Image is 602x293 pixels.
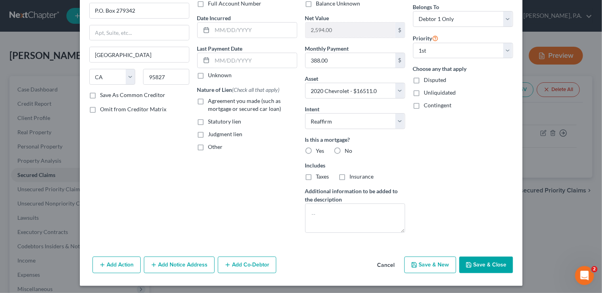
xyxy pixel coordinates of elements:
[232,86,280,93] span: (Check all that apply)
[404,257,456,273] button: Save & New
[305,135,405,144] label: Is this a mortgage?
[305,187,405,204] label: Additional information to be added to the description
[305,44,349,53] label: Monthly Payment
[305,105,320,113] label: Intent
[395,53,405,68] div: $
[208,143,223,150] span: Other
[591,266,598,272] span: 2
[197,14,231,22] label: Date Incurred
[305,75,319,82] span: Asset
[143,69,189,85] input: Enter zip...
[345,147,353,154] span: No
[413,65,513,73] label: Choose any that apply
[306,53,395,68] input: 0.00
[305,161,405,169] label: Includes
[306,23,395,38] input: 0.00
[208,97,281,112] span: Agreement you made (such as mortgage or secured car loan)
[90,25,189,40] input: Apt, Suite, etc...
[218,257,276,273] button: Add Co-Debtor
[100,106,167,112] span: Omit from Creditor Matrix
[350,173,374,180] span: Insurance
[413,4,440,10] span: Belongs To
[212,23,297,38] input: MM/DD/YYYY
[424,102,452,108] span: Contingent
[424,89,456,96] span: Unliquidated
[144,257,215,273] button: Add Notice Address
[100,91,166,99] label: Save As Common Creditor
[208,71,232,79] label: Unknown
[305,14,329,22] label: Net Value
[208,131,243,137] span: Judgment lien
[371,257,401,273] button: Cancel
[316,147,325,154] span: Yes
[212,53,297,68] input: MM/DD/YYYY
[197,44,243,53] label: Last Payment Date
[424,76,447,83] span: Disputed
[459,257,513,273] button: Save & Close
[92,257,141,273] button: Add Action
[575,266,594,285] iframe: Intercom live chat
[395,23,405,38] div: $
[197,86,280,94] label: Nature of Lien
[208,118,242,125] span: Statutory lien
[90,3,189,18] input: Enter address...
[413,33,439,43] label: Priority
[90,47,189,62] input: Enter city...
[316,173,329,180] span: Taxes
